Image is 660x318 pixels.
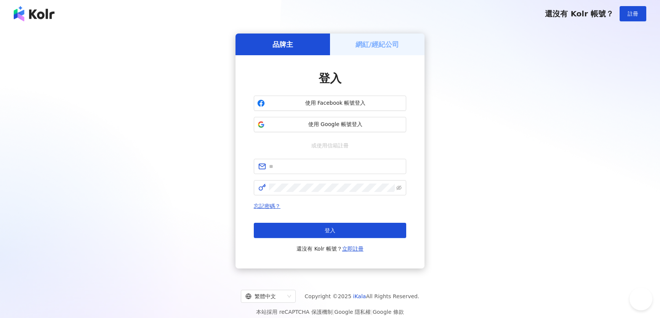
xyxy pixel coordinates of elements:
[334,309,371,315] a: Google 隱私權
[254,223,406,238] button: 登入
[306,141,354,150] span: 或使用信箱註冊
[630,288,652,310] iframe: Help Scout Beacon - Open
[254,117,406,132] button: 使用 Google 帳號登入
[356,40,399,49] h5: 網紅/經紀公司
[353,293,366,299] a: iKala
[305,292,420,301] span: Copyright © 2025 All Rights Reserved.
[268,121,403,128] span: 使用 Google 帳號登入
[296,244,364,253] span: 還沒有 Kolr 帳號？
[245,290,284,302] div: 繁體中文
[371,309,373,315] span: |
[319,72,341,85] span: 登入
[272,40,293,49] h5: 品牌主
[268,99,403,107] span: 使用 Facebook 帳號登入
[620,6,646,21] button: 註冊
[256,307,404,316] span: 本站採用 reCAPTCHA 保護機制
[396,185,402,190] span: eye-invisible
[628,11,638,17] span: 註冊
[325,227,335,233] span: 登入
[333,309,335,315] span: |
[254,203,280,209] a: 忘記密碼？
[14,6,54,21] img: logo
[342,246,364,252] a: 立即註冊
[254,96,406,111] button: 使用 Facebook 帳號登入
[545,9,614,18] span: 還沒有 Kolr 帳號？
[373,309,404,315] a: Google 條款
